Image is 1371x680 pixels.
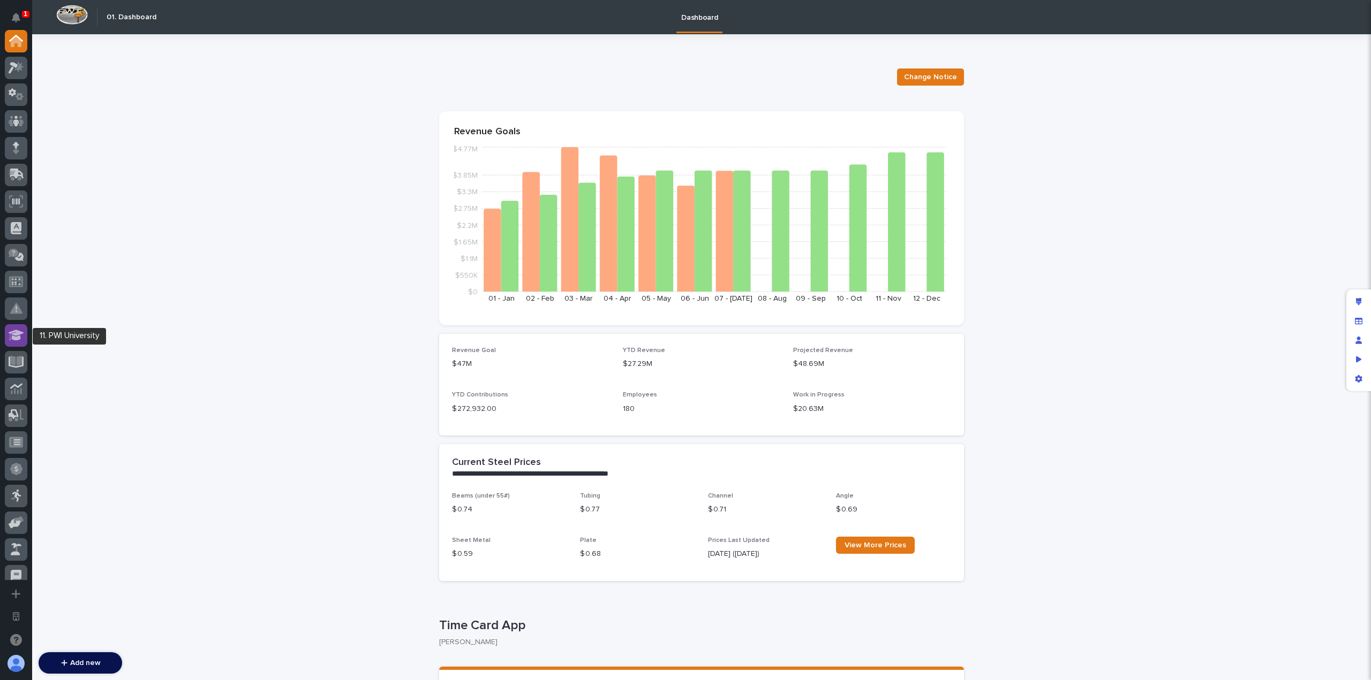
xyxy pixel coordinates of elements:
[21,172,58,182] span: Help Docs
[837,295,862,302] text: 10 - Oct
[623,392,657,398] span: Employees
[453,172,478,179] tspan: $3.85M
[452,392,508,398] span: YTD Contributions
[455,271,478,279] tspan: $550K
[1349,369,1368,388] div: App settings
[708,537,770,544] span: Prices Last Updated
[76,197,130,206] a: Powered byPylon
[623,347,665,354] span: YTD Revenue
[796,295,826,302] text: 09 - Sep
[845,541,906,549] span: View More Prices
[836,504,951,515] p: $ 0.69
[793,392,845,398] span: Work in Progress
[604,295,631,302] text: 04 - Apr
[452,504,567,515] p: $ 0.74
[758,295,787,302] text: 08 - Aug
[452,493,510,499] span: Beams (under 55#)
[793,403,951,415] p: $20.63M
[1349,331,1368,350] div: Manage users
[11,10,32,32] img: Stacker
[5,629,27,651] button: Open support chat
[5,583,27,605] button: Add a new app...
[457,221,478,229] tspan: $2.2M
[452,358,610,370] p: $47M
[580,537,597,544] span: Plate
[836,493,854,499] span: Angle
[454,238,478,246] tspan: $1.65M
[468,288,478,296] tspan: $0
[681,295,709,302] text: 06 - Jun
[11,42,195,59] p: Welcome 👋
[13,13,27,30] div: Notifications1
[876,295,901,302] text: 11 - Nov
[1349,292,1368,311] div: Edit layout
[56,5,88,25] img: Workspace Logo
[1349,350,1368,369] div: Preview as
[1349,311,1368,331] div: Manage fields and data
[39,652,122,674] button: Add new
[642,295,671,302] text: 05 - May
[452,403,610,415] p: $ 272,932.00
[36,129,135,138] div: We're available if you need us!
[36,119,176,129] div: Start new chat
[708,504,823,515] p: $ 0.71
[439,638,955,647] p: [PERSON_NAME]
[6,167,63,187] a: 📖Help Docs
[182,122,195,135] button: Start new chat
[793,358,951,370] p: $48.69M
[5,605,27,628] button: Open workspace settings
[107,198,130,206] span: Pylon
[452,537,491,544] span: Sheet Metal
[488,295,515,302] text: 01 - Jan
[28,86,177,97] input: Clear
[453,146,478,153] tspan: $4.77M
[904,72,957,82] span: Change Notice
[11,59,195,77] p: How can we help?
[623,403,781,415] p: 180
[11,173,19,181] div: 📖
[526,295,554,302] text: 02 - Feb
[452,548,567,560] p: $ 0.59
[5,6,27,29] button: Notifications
[580,504,695,515] p: $ 0.77
[580,493,600,499] span: Tubing
[897,68,964,86] button: Change Notice
[708,548,823,560] p: [DATE] ([DATE])
[453,205,478,212] tspan: $2.75M
[454,126,949,138] p: Revenue Goals
[5,652,27,675] button: users-avatar
[708,493,733,499] span: Channel
[11,119,30,138] img: 1736555164131-43832dd5-751b-4058-ba23-39d91318e5a0
[452,457,541,469] h2: Current Steel Prices
[580,548,695,560] p: $ 0.68
[461,255,478,262] tspan: $1.1M
[793,347,853,354] span: Projected Revenue
[452,347,496,354] span: Revenue Goal
[836,537,915,554] a: View More Prices
[714,295,752,302] text: 07 - [DATE]
[913,295,940,302] text: 12 - Dec
[623,358,781,370] p: $27.29M
[439,618,960,633] p: Time Card App
[107,13,156,22] h2: 01. Dashboard
[564,295,593,302] text: 03 - Mar
[24,10,27,18] p: 1
[457,188,478,196] tspan: $3.3M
